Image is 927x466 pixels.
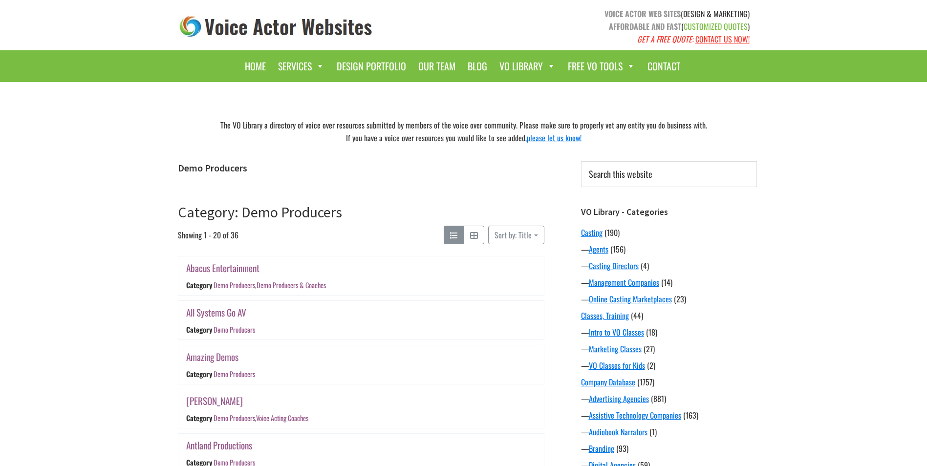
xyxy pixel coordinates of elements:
a: Voice Acting Coaches [256,413,308,423]
em: GET A FREE QUOTE: [637,33,693,45]
p: (DESIGN & MARKETING) ( ) [471,7,750,45]
h1: Demo Producers [178,162,544,174]
div: Category [186,413,212,423]
span: (23) [674,293,686,305]
img: voice_actor_websites_logo [178,14,374,40]
a: VO Classes for Kids [589,360,645,371]
span: (1757) [637,376,654,388]
a: Classes, Training [581,310,629,321]
a: Casting [581,227,603,238]
div: — [581,276,757,288]
button: Sort by: Title [488,226,544,244]
strong: VOICE ACTOR WEB SITES [604,8,681,20]
a: Demo Producers [213,369,255,379]
a: CONTACT US NOW! [695,33,750,45]
span: (190) [604,227,620,238]
a: Demo Producers [213,413,255,423]
a: Demo Producers [213,280,255,291]
a: Agents [589,243,608,255]
span: (163) [683,409,698,421]
a: Free VO Tools [563,55,640,77]
a: Management Companies [589,276,659,288]
a: Assistive Technology Companies [589,409,681,421]
a: Design Portfolio [332,55,411,77]
strong: AFFORDABLE AND FAST [609,21,681,32]
span: (1) [649,426,657,438]
a: Marketing Classes [589,343,642,355]
div: — [581,426,757,438]
div: — [581,409,757,421]
a: Antland Productions [186,438,252,452]
div: , [213,280,325,291]
a: Company Database [581,376,635,388]
a: Demo Producers [213,324,255,335]
a: Abacus Entertainment [186,261,259,275]
a: Audiobook Narrators [589,426,647,438]
a: Advertising Agencies [589,393,649,404]
div: — [581,260,757,272]
div: — [581,326,757,338]
span: Showing 1 - 20 of 36 [178,226,238,244]
a: Services [273,55,329,77]
span: (27) [644,343,655,355]
h3: VO Library - Categories [581,207,757,217]
span: (14) [661,276,672,288]
a: Online Casting Marketplaces [589,293,672,305]
a: Casting Directors [589,260,639,272]
a: Branding [589,443,614,454]
a: Demo Producers & Coaches [256,280,325,291]
span: CUSTOMIZED QUOTES [684,21,748,32]
input: Search this website [581,161,757,187]
span: (44) [631,310,643,321]
span: (156) [610,243,625,255]
a: Our Team [413,55,460,77]
span: (18) [646,326,657,338]
span: (93) [616,443,628,454]
span: (881) [651,393,666,404]
a: Intro to VO Classes [589,326,644,338]
div: — [581,293,757,305]
div: Category [186,324,212,335]
a: Amazing Demos [186,350,238,364]
div: — [581,343,757,355]
div: , [213,413,308,423]
span: (4) [641,260,649,272]
a: Category: Demo Producers [178,203,342,221]
a: Blog [463,55,492,77]
div: The VO Library a directory of voice over resources submitted by members of the voice over communi... [171,116,757,147]
div: Category [186,369,212,379]
div: — [581,243,757,255]
a: All Systems Go AV [186,305,246,319]
div: — [581,393,757,404]
div: Category [186,280,212,291]
span: (2) [647,360,655,371]
a: Contact [643,55,685,77]
div: — [581,360,757,371]
a: Home [240,55,271,77]
a: please let us know! [527,132,582,144]
a: [PERSON_NAME] [186,394,243,408]
a: VO Library [495,55,561,77]
div: — [581,443,757,454]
